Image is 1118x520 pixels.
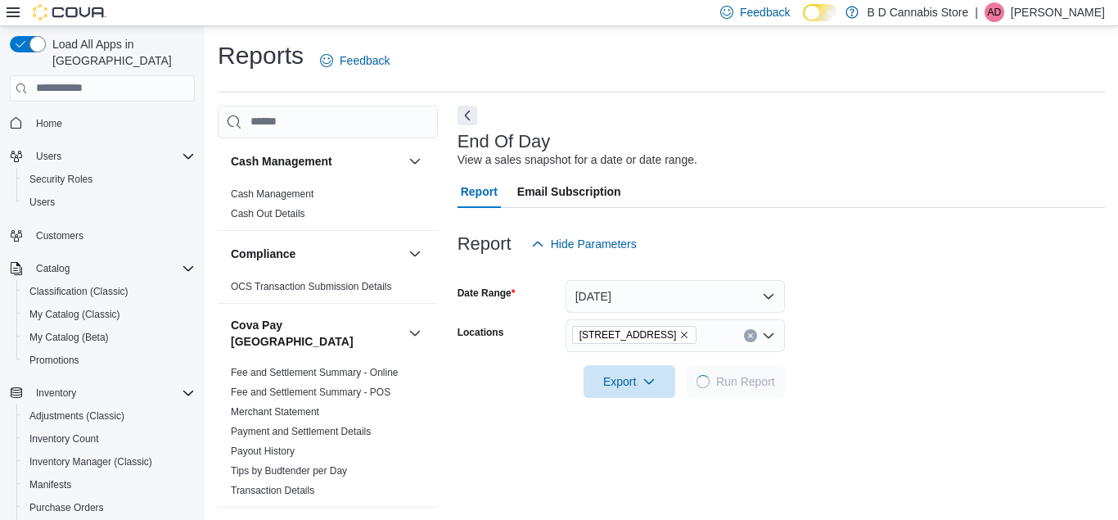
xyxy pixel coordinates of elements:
span: My Catalog (Classic) [23,305,195,324]
button: Users [29,147,68,166]
button: [DATE] [566,280,785,313]
button: Purchase Orders [16,496,201,519]
button: Inventory Manager (Classic) [16,450,201,473]
span: [STREET_ADDRESS] [579,327,677,343]
button: Catalog [29,259,76,278]
span: Adjustments (Classic) [23,406,195,426]
button: Security Roles [16,168,201,191]
span: AD [988,2,1002,22]
span: Load All Apps in [GEOGRAPHIC_DATA] [46,36,195,69]
span: My Catalog (Classic) [29,308,120,321]
a: Purchase Orders [23,498,110,518]
button: Adjustments (Classic) [16,405,201,427]
div: Cash Management [218,184,438,230]
a: Inventory Count [23,429,106,449]
span: My Catalog (Beta) [23,328,195,347]
span: Loading [696,375,710,388]
button: Hide Parameters [525,228,643,260]
span: Cash Management [231,188,313,201]
a: Cash Out Details [231,208,305,219]
span: Inventory Manager (Classic) [29,455,152,468]
div: Aman Dhillon [985,2,1004,22]
button: Home [3,111,201,135]
a: My Catalog (Beta) [23,328,115,347]
button: Cova Pay [GEOGRAPHIC_DATA] [405,323,425,343]
button: Remove 213 City Centre Mall from selection in this group [679,330,689,340]
span: Users [23,192,195,212]
h1: Reports [218,39,304,72]
a: Security Roles [23,170,99,189]
a: Fee and Settlement Summary - POS [231,387,390,398]
span: Inventory Manager (Classic) [23,452,195,472]
span: Catalog [29,259,195,278]
a: Payout History [231,445,295,457]
button: Compliance [231,246,402,262]
a: Classification (Classic) [23,282,135,301]
button: Inventory [3,382,201,405]
a: Feedback [313,44,396,77]
img: Cova [33,4,106,20]
span: Inventory Count [29,432,99,445]
span: Payout History [231,445,295,458]
span: Customers [29,225,195,246]
button: Inventory [29,383,83,403]
span: Home [29,113,195,133]
span: Report [461,175,498,208]
span: Inventory [29,383,195,403]
div: Compliance [218,277,438,303]
a: OCS Transaction Submission Details [231,281,392,292]
span: Purchase Orders [29,501,104,514]
span: Catalog [36,262,70,275]
button: LoadingRun Report [687,365,785,398]
button: My Catalog (Classic) [16,303,201,326]
button: Clear input [744,329,757,342]
span: Cash Out Details [231,207,305,220]
span: Adjustments (Classic) [29,409,124,423]
p: B D Cannabis Store [867,2,968,22]
label: Locations [458,326,504,339]
button: My Catalog (Beta) [16,326,201,349]
span: OCS Transaction Submission Details [231,280,392,293]
button: Export [584,365,675,398]
span: Tips by Budtender per Day [231,464,347,477]
h3: Report [458,234,512,254]
button: Customers [3,224,201,247]
div: View a sales snapshot for a date or date range. [458,151,697,169]
span: Manifests [23,475,195,495]
span: Promotions [23,350,195,370]
button: Manifests [16,473,201,496]
button: Promotions [16,349,201,372]
button: Users [16,191,201,214]
a: Tips by Budtender per Day [231,465,347,477]
a: Inventory Manager (Classic) [23,452,159,472]
h3: Cash Management [231,153,332,170]
span: Users [36,150,61,163]
button: Cova Pay [GEOGRAPHIC_DATA] [231,317,402,350]
a: Payment and Settlement Details [231,426,371,437]
button: Classification (Classic) [16,280,201,303]
button: Cash Management [405,151,425,171]
a: Merchant Statement [231,406,319,418]
button: Next [458,106,477,125]
span: Classification (Classic) [23,282,195,301]
button: Cash Management [231,153,402,170]
div: Cova Pay [GEOGRAPHIC_DATA] [218,363,438,507]
span: Customers [36,229,83,242]
p: | [975,2,978,22]
span: Transaction Details [231,484,314,497]
a: My Catalog (Classic) [23,305,127,324]
span: Users [29,196,55,209]
a: Cash Management [231,188,313,200]
span: Inventory Count [23,429,195,449]
a: Promotions [23,350,86,370]
span: Merchant Statement [231,405,319,418]
span: Security Roles [23,170,195,189]
span: Manifests [29,478,71,491]
a: Users [23,192,61,212]
button: Users [3,145,201,168]
a: Adjustments (Classic) [23,406,131,426]
span: Dark Mode [803,21,804,22]
span: Feedback [340,52,390,69]
span: Hide Parameters [551,236,637,252]
a: Home [29,114,69,133]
